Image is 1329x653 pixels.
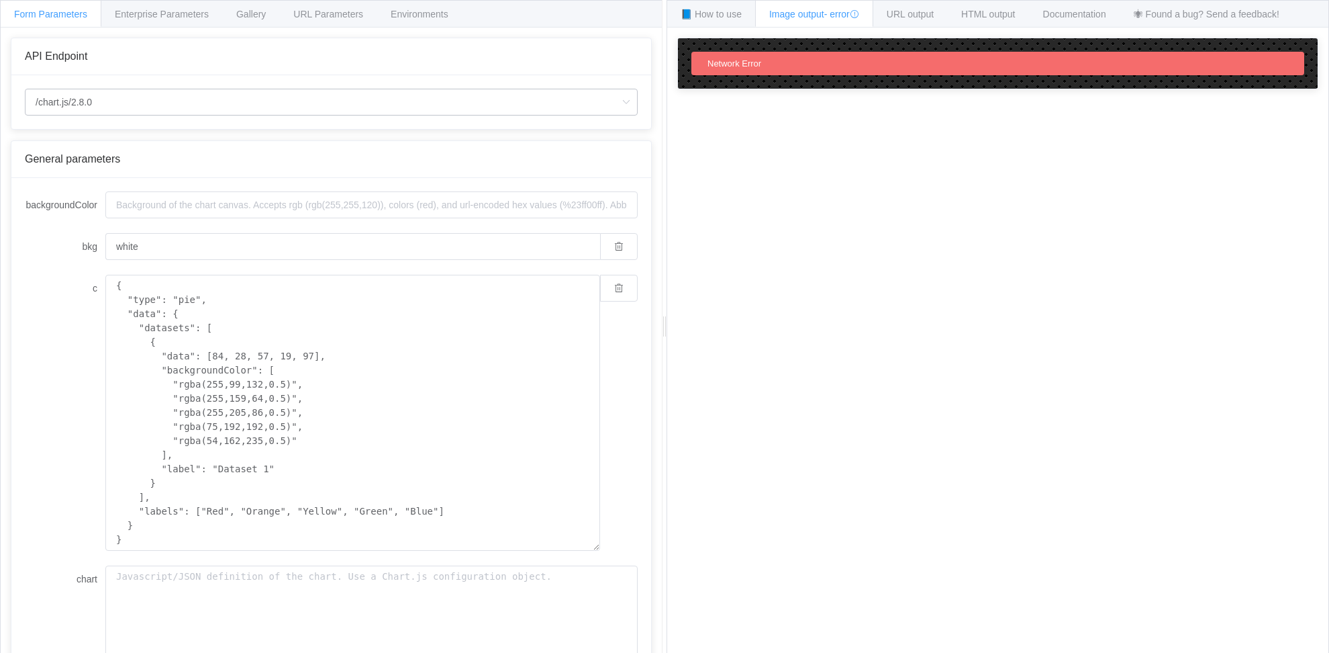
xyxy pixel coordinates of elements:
[25,153,120,165] span: General parameters
[25,233,105,260] label: bkg
[105,191,638,218] input: Background of the chart canvas. Accepts rgb (rgb(255,255,120)), colors (red), and url-encoded hex...
[25,191,105,218] label: backgroundColor
[293,9,363,19] span: URL Parameters
[887,9,934,19] span: URL output
[1043,9,1106,19] span: Documentation
[707,58,761,69] span: Network Error
[236,9,266,19] span: Gallery
[115,9,209,19] span: Enterprise Parameters
[25,89,638,116] input: Select
[769,9,859,19] span: Image output
[961,9,1015,19] span: HTML output
[391,9,448,19] span: Environments
[25,566,105,593] label: chart
[1134,9,1279,19] span: 🕷 Found a bug? Send a feedback!
[25,50,87,62] span: API Endpoint
[105,233,600,260] input: Background of the chart canvas. Accepts rgb (rgb(255,255,120)), colors (red), and url-encoded hex...
[25,275,105,302] label: c
[681,9,742,19] span: 📘 How to use
[824,9,859,19] span: - error
[14,9,87,19] span: Form Parameters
